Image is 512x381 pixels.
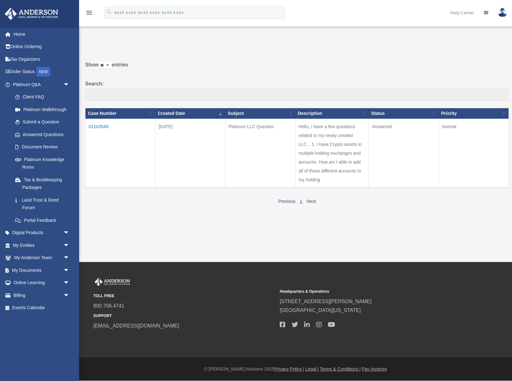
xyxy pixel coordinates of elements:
a: Digital Productsarrow_drop_down [4,227,79,239]
a: Billingarrow_drop_down [4,289,79,302]
img: Anderson Advisors Platinum Portal [93,278,131,286]
i: search [106,9,113,16]
span: arrow_drop_down [63,78,76,91]
a: [GEOGRAPHIC_DATA][US_STATE] [280,308,361,313]
a: Next [307,199,316,204]
small: Headquarters & Operations [280,288,462,295]
a: Submit a Question [9,116,76,128]
span: arrow_drop_down [63,289,76,302]
a: Pay Invoices [362,366,387,372]
a: Legal | [305,366,319,372]
th: Created Date: activate to sort column ascending [155,108,225,119]
a: Order StatusNEW [4,66,79,78]
a: menu [85,11,93,16]
a: Portal Feedback [9,214,76,227]
td: Answered [369,119,439,188]
input: Search: [85,88,509,100]
a: 1 [300,199,302,204]
a: My Documentsarrow_drop_down [4,264,79,277]
span: arrow_drop_down [63,227,76,240]
img: Anderson Advisors Platinum Portal [3,8,60,20]
select: Showentries [99,62,112,69]
th: Case Number: activate to sort column ascending [85,108,155,119]
a: Answered Questions [9,128,73,141]
div: NEW [36,67,50,77]
label: Show entries [85,60,509,76]
span: arrow_drop_down [63,277,76,290]
span: arrow_drop_down [63,239,76,252]
a: Online Ordering [4,41,79,53]
td: Normal [439,119,509,188]
span: arrow_drop_down [63,252,76,265]
a: Events Calendar [4,302,79,314]
td: 01103549 [85,119,155,188]
small: SUPPORT [93,313,275,319]
a: Online Learningarrow_drop_down [4,277,79,289]
i: menu [85,9,93,16]
label: Search: [85,79,509,100]
a: Document Review [9,141,76,153]
a: 800.706.4741 [93,303,124,309]
small: TOLL FREE [93,293,275,299]
a: Platinum Walkthrough [9,103,76,116]
a: Privacy Policy | [274,366,304,372]
a: Land Trust & Deed Forum [9,194,76,214]
a: Terms & Conditions | [320,366,361,372]
a: Platinum Knowledge Room [9,153,76,173]
a: Client FAQ [9,91,76,103]
div: © [PERSON_NAME] Advisors 2025 [79,365,512,373]
a: My Anderson Teamarrow_drop_down [4,252,79,264]
a: My Entitiesarrow_drop_down [4,239,79,252]
a: Platinum Q&Aarrow_drop_down [4,78,76,91]
th: Status: activate to sort column ascending [369,108,439,119]
td: [DATE] [155,119,225,188]
a: Previous [278,199,295,204]
td: Platinum LLC Question [225,119,295,188]
a: Home [4,28,79,41]
img: User Pic [498,8,507,17]
a: [EMAIL_ADDRESS][DOMAIN_NAME] [93,323,179,328]
a: [STREET_ADDRESS][PERSON_NAME] [280,299,372,304]
a: Tax & Bookkeeping Packages [9,173,76,194]
th: Subject: activate to sort column ascending [225,108,295,119]
th: Description: activate to sort column ascending [295,108,369,119]
span: arrow_drop_down [63,264,76,277]
td: Hello, I have a few questions related to my newly created LLC... 1. I have Crypto assets in multi... [295,119,369,188]
a: Tax Organizers [4,53,79,66]
th: Priority: activate to sort column ascending [439,108,509,119]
